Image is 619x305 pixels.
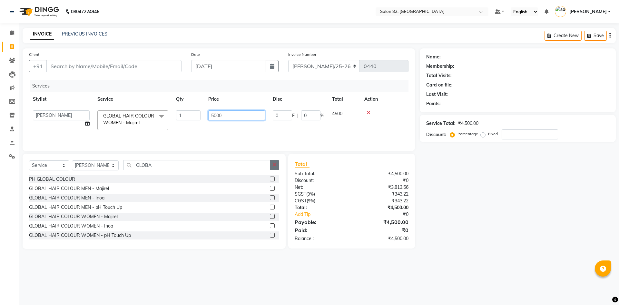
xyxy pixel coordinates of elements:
[93,92,172,107] th: Service
[29,176,75,183] div: PH GLOBAL COLOUR
[290,235,351,242] div: Balance :
[290,211,362,218] a: Add Tip
[269,92,328,107] th: Disc
[426,120,456,127] div: Service Total:
[555,6,566,17] img: sangita
[290,191,351,198] div: ( )
[29,232,131,239] div: GLOBAL HAIR COLOUR WOMEN - pH Touch Up
[288,52,316,57] label: Invoice Number
[140,120,142,126] a: x
[29,60,47,72] button: +91
[320,112,324,119] span: %
[426,82,453,88] div: Card on file:
[29,204,122,211] div: GLOBAL HAIR COLOUR MEN - pH Touch Up
[46,60,182,72] input: Search by Name/Mobile/Email/Code
[295,161,309,168] span: Total
[62,31,107,37] a: PREVIOUS INVOICES
[426,72,452,79] div: Total Visits:
[457,131,478,137] label: Percentage
[351,235,413,242] div: ₹4,500.00
[290,226,351,234] div: Paid:
[103,113,154,126] span: GLOBAL HAIR COLOUR WOMEN - Majirel
[290,198,351,204] div: ( )
[30,80,413,92] div: Services
[290,170,351,177] div: Sub Total:
[545,31,582,41] button: Create New
[290,204,351,211] div: Total:
[351,170,413,177] div: ₹4,500.00
[458,120,478,127] div: ₹4,500.00
[29,185,109,192] div: GLOBAL HAIR COLOUR MEN - Majirel
[426,63,454,70] div: Membership:
[426,91,448,98] div: Last Visit:
[351,218,413,226] div: ₹4,500.00
[426,54,441,60] div: Name:
[191,52,200,57] label: Date
[29,52,39,57] label: Client
[297,112,299,119] span: |
[30,28,54,40] a: INVOICE
[204,92,269,107] th: Price
[351,177,413,184] div: ₹0
[351,184,413,191] div: ₹3,813.56
[426,100,441,107] div: Points:
[290,177,351,184] div: Discount:
[308,191,314,197] span: 9%
[328,92,360,107] th: Total
[123,160,270,170] input: Search or Scan
[29,195,104,201] div: GLOBAL HAIR COLOUR MEN - Inoa
[360,92,408,107] th: Action
[290,218,351,226] div: Payable:
[172,92,204,107] th: Qty
[295,191,306,197] span: SGST
[308,198,314,203] span: 9%
[29,223,113,229] div: GLOBAL HAIR COLOUR WOMEN - Inoa
[29,92,93,107] th: Stylist
[362,211,413,218] div: ₹0
[584,31,607,41] button: Save
[351,191,413,198] div: ₹343.22
[29,213,118,220] div: GLOBAL HAIR COLOUR WOMEN - Majirel
[351,204,413,211] div: ₹4,500.00
[71,3,99,21] b: 08047224946
[351,198,413,204] div: ₹343.22
[292,112,295,119] span: F
[16,3,61,21] img: logo
[488,131,498,137] label: Fixed
[569,8,607,15] span: [PERSON_NAME]
[426,131,446,138] div: Discount:
[332,111,342,117] span: 4500
[295,198,307,204] span: CGST
[290,184,351,191] div: Net:
[351,226,413,234] div: ₹0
